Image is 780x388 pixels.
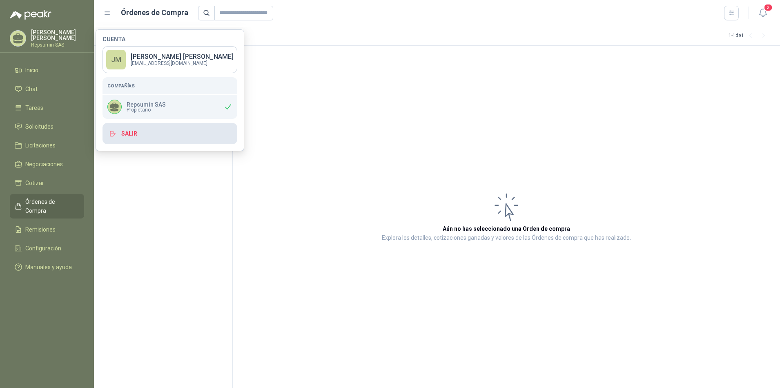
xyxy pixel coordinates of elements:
span: Cotizar [25,178,44,187]
span: Solicitudes [25,122,53,131]
a: Tareas [10,100,84,116]
div: JM [106,50,126,69]
h5: Compañías [107,82,232,89]
span: Remisiones [25,225,56,234]
a: Órdenes de Compra [10,194,84,219]
p: Explora los detalles, cotizaciones ganadas y valores de las Órdenes de compra que has realizado. [382,233,631,243]
span: Tareas [25,103,43,112]
p: [EMAIL_ADDRESS][DOMAIN_NAME] [131,61,234,66]
span: Configuración [25,244,61,253]
div: 1 - 1 de 1 [729,29,770,42]
p: [PERSON_NAME] [PERSON_NAME] [31,29,84,41]
a: Cotizar [10,175,84,191]
a: Negociaciones [10,156,84,172]
a: Licitaciones [10,138,84,153]
a: Remisiones [10,222,84,237]
span: 2 [764,4,773,11]
span: Propietario [127,107,166,112]
button: Salir [103,123,237,144]
p: [PERSON_NAME] [PERSON_NAME] [131,54,234,60]
a: Inicio [10,62,84,78]
a: Solicitudes [10,119,84,134]
a: Configuración [10,241,84,256]
a: Manuales y ayuda [10,259,84,275]
span: Manuales y ayuda [25,263,72,272]
p: Repsumin SAS [31,42,84,47]
h3: Aún no has seleccionado una Orden de compra [443,224,570,233]
h4: Cuenta [103,36,237,42]
div: Repsumin SASPropietario [103,95,237,119]
a: Chat [10,81,84,97]
span: Licitaciones [25,141,56,150]
span: Órdenes de Compra [25,197,76,215]
img: Logo peakr [10,10,51,20]
a: JM[PERSON_NAME] [PERSON_NAME][EMAIL_ADDRESS][DOMAIN_NAME] [103,46,237,73]
p: Repsumin SAS [127,102,166,107]
span: Chat [25,85,38,94]
button: 2 [755,6,770,20]
span: Negociaciones [25,160,63,169]
span: Inicio [25,66,38,75]
h1: Órdenes de Compra [121,7,188,18]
